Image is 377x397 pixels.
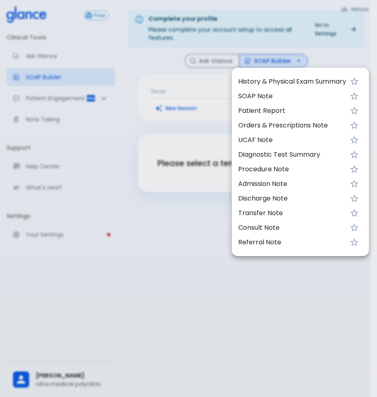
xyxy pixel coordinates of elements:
[346,117,362,134] button: Favorite
[238,106,346,116] span: Patient Report
[346,88,362,104] button: Favorite
[346,103,362,119] button: Favorite
[238,77,346,86] span: History & Physical Exam Summary
[346,190,362,207] button: Favorite
[238,164,346,174] span: Procedure Note
[238,121,346,130] span: Orders & Prescriptions Note
[238,91,346,101] span: SOAP Note
[346,147,362,163] button: Favorite
[346,205,362,221] button: Favorite
[238,194,346,203] span: Discharge Note
[346,161,362,177] button: Favorite
[238,135,346,145] span: UCAF Note
[238,223,346,233] span: Consult Note
[346,220,362,236] button: Favorite
[346,176,362,192] button: Favorite
[346,234,362,250] button: Favorite
[346,73,362,90] button: Favorite
[238,208,346,218] span: Transfer Note
[238,179,346,189] span: Admission Note
[238,237,346,247] span: Referral Note
[238,150,346,160] span: Diagnostic Test Summary
[346,132,362,148] button: Favorite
